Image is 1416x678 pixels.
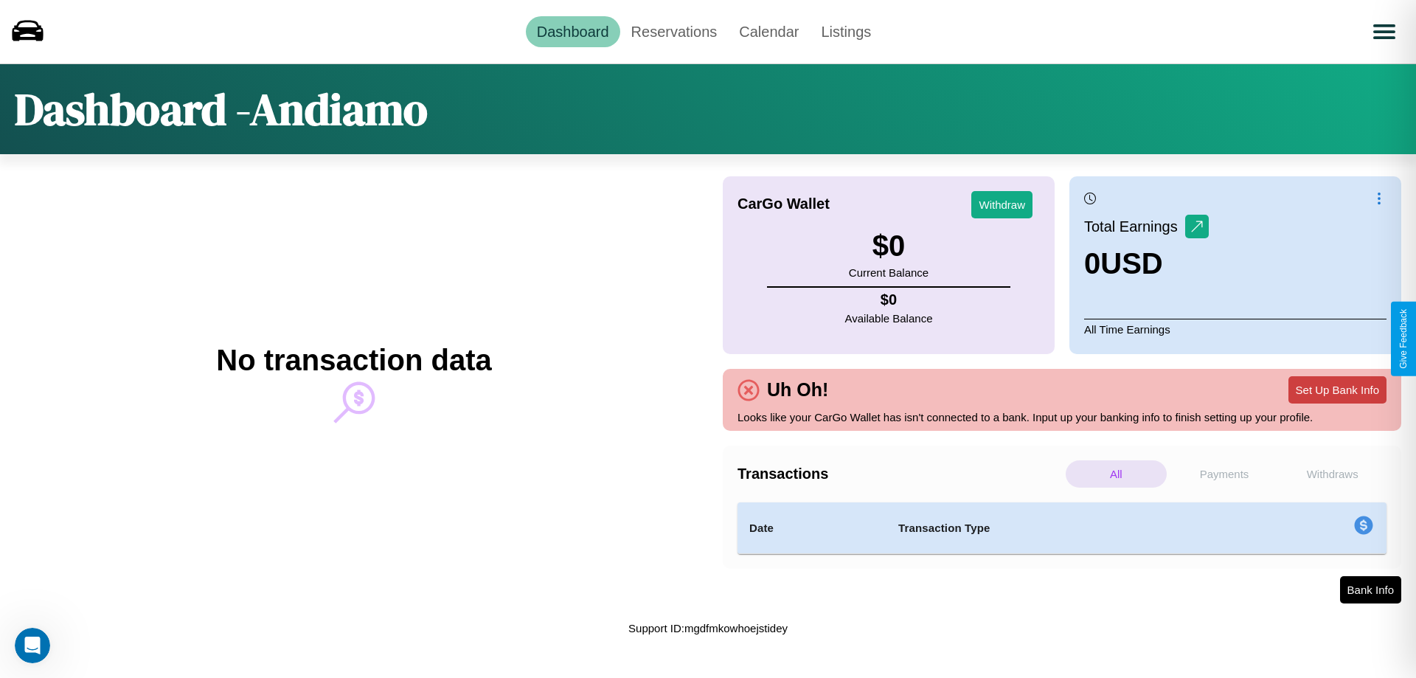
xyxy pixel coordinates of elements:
[1364,11,1405,52] button: Open menu
[15,79,428,139] h1: Dashboard - Andiamo
[737,196,830,212] h4: CarGo Wallet
[1174,460,1275,488] p: Payments
[526,16,620,47] a: Dashboard
[737,407,1386,427] p: Looks like your CarGo Wallet has isn't connected to a bank. Input up your banking info to finish ...
[737,502,1386,554] table: simple table
[749,519,875,537] h4: Date
[845,291,933,308] h4: $ 0
[1066,460,1167,488] p: All
[1282,460,1383,488] p: Withdraws
[898,519,1233,537] h4: Transaction Type
[849,263,929,283] p: Current Balance
[1084,213,1185,240] p: Total Earnings
[1288,376,1386,404] button: Set Up Bank Info
[628,618,788,638] p: Support ID: mgdfmkowhoejstidey
[849,229,929,263] h3: $ 0
[1340,576,1401,603] button: Bank Info
[620,16,729,47] a: Reservations
[760,379,836,401] h4: Uh Oh!
[1084,319,1386,339] p: All Time Earnings
[216,344,491,377] h2: No transaction data
[728,16,810,47] a: Calendar
[15,628,50,663] iframe: Intercom live chat
[845,308,933,328] p: Available Balance
[971,191,1032,218] button: Withdraw
[1398,309,1409,369] div: Give Feedback
[810,16,882,47] a: Listings
[737,466,1062,482] h4: Transactions
[1084,247,1209,280] h3: 0 USD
